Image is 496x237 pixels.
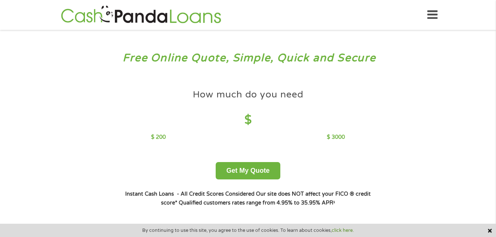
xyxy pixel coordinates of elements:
[151,133,166,141] p: $ 200
[193,89,304,101] h4: How much do you need
[327,133,345,141] p: $ 3000
[21,51,475,65] h3: Free Online Quote, Simple, Quick and Secure
[179,200,335,206] strong: Qualified customers rates range from 4.95% to 35.95% APR¹
[216,162,280,179] button: Get My Quote
[59,4,223,25] img: GetLoanNow Logo
[142,228,354,233] span: By continuing to use this site, you agree to the use of cookies. To learn about cookies,
[151,113,345,128] h4: $
[125,191,254,197] strong: Instant Cash Loans - All Credit Scores Considered
[332,227,354,233] a: click here.
[161,191,371,206] strong: Our site does NOT affect your FICO ® credit score*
